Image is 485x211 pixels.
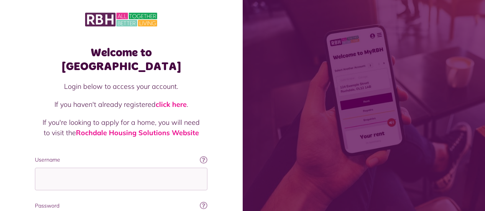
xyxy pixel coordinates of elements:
[35,202,207,210] label: Password
[43,81,200,92] p: Login below to access your account.
[156,100,187,109] a: click here
[76,128,199,137] a: Rochdale Housing Solutions Website
[85,11,157,28] img: MyRBH
[35,46,207,74] h1: Welcome to [GEOGRAPHIC_DATA]
[35,156,207,164] label: Username
[43,117,200,138] p: If you're looking to apply for a home, you will need to visit the
[43,99,200,110] p: If you haven't already registered .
